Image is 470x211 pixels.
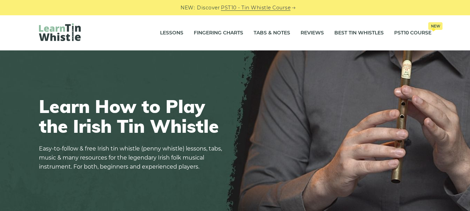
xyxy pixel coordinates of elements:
[39,144,227,171] p: Easy-to-follow & free Irish tin whistle (penny whistle) lessons, tabs, music & many resources for...
[428,22,443,30] span: New
[334,24,384,42] a: Best Tin Whistles
[160,24,183,42] a: Lessons
[301,24,324,42] a: Reviews
[39,96,227,136] h1: Learn How to Play the Irish Tin Whistle
[194,24,243,42] a: Fingering Charts
[394,24,431,42] a: PST10 CourseNew
[39,23,81,41] img: LearnTinWhistle.com
[254,24,290,42] a: Tabs & Notes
